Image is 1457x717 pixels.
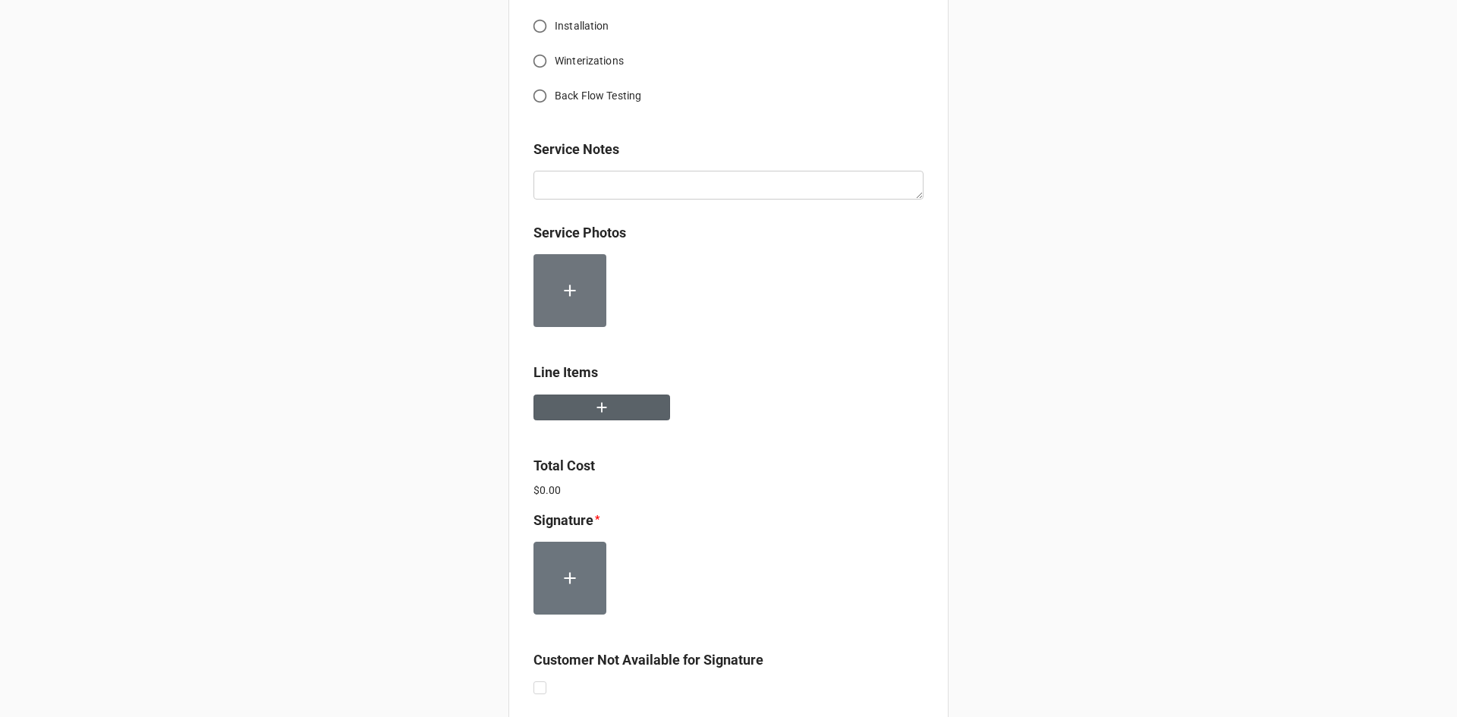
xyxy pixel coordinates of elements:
p: $0.00 [533,483,924,498]
b: Total Cost [533,458,595,473]
label: Service Notes [533,139,619,160]
label: Customer Not Available for Signature [533,649,763,671]
label: Signature [533,510,593,531]
span: Installation [555,18,609,34]
label: Service Photos [533,222,626,244]
label: Line Items [533,362,598,383]
span: Back Flow Testing [555,88,641,104]
span: Winterizations [555,53,624,69]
